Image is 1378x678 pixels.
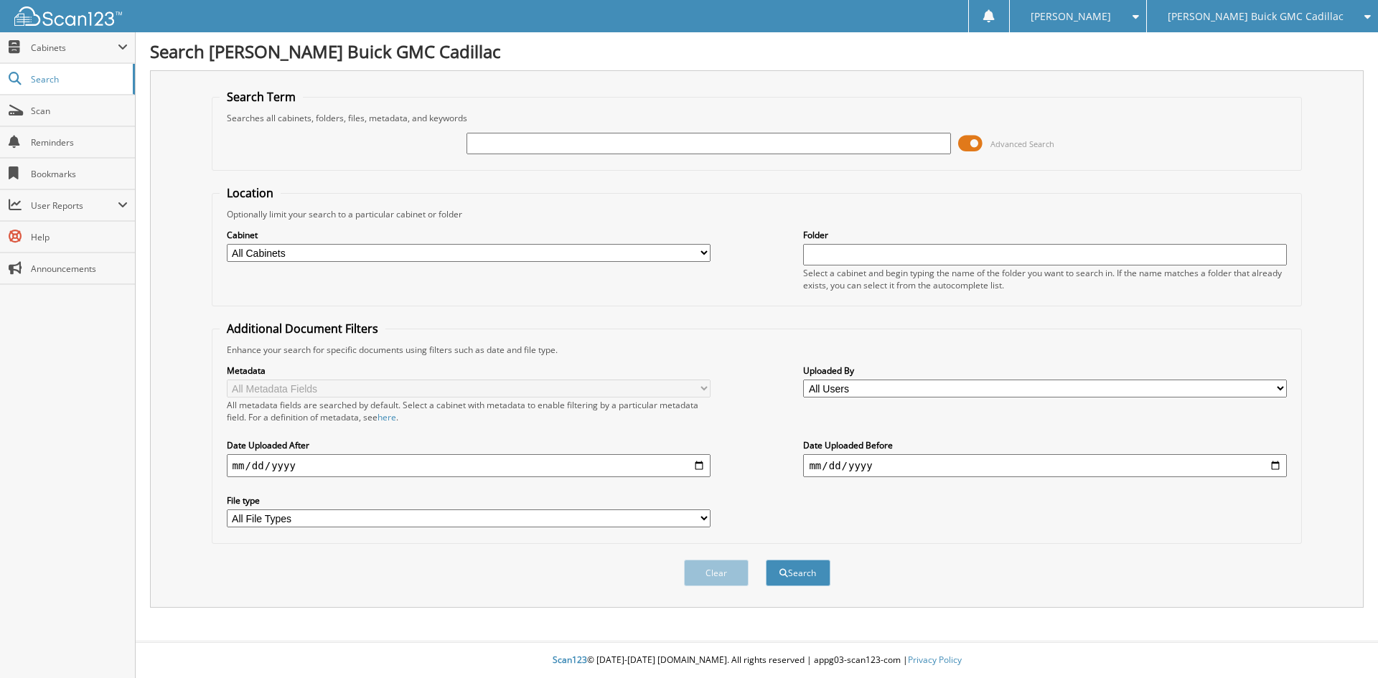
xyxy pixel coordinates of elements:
[31,73,126,85] span: Search
[1168,12,1344,21] span: [PERSON_NAME] Buick GMC Cadillac
[136,643,1378,678] div: © [DATE]-[DATE] [DOMAIN_NAME]. All rights reserved | appg03-scan123-com |
[803,229,1287,241] label: Folder
[227,439,711,451] label: Date Uploaded After
[220,208,1295,220] div: Optionally limit your search to a particular cabinet or folder
[150,39,1364,63] h1: Search [PERSON_NAME] Buick GMC Cadillac
[220,89,303,105] legend: Search Term
[31,263,128,275] span: Announcements
[908,654,962,666] a: Privacy Policy
[31,199,118,212] span: User Reports
[378,411,396,423] a: here
[227,229,711,241] label: Cabinet
[803,454,1287,477] input: end
[803,364,1287,377] label: Uploaded By
[227,454,711,477] input: start
[220,344,1295,356] div: Enhance your search for specific documents using filters such as date and file type.
[31,42,118,54] span: Cabinets
[220,112,1295,124] div: Searches all cabinets, folders, files, metadata, and keywords
[220,185,281,201] legend: Location
[220,321,385,336] legend: Additional Document Filters
[803,267,1287,291] div: Select a cabinet and begin typing the name of the folder you want to search in. If the name match...
[684,560,749,586] button: Clear
[14,6,122,26] img: scan123-logo-white.svg
[553,654,587,666] span: Scan123
[31,136,128,149] span: Reminders
[31,168,128,180] span: Bookmarks
[990,138,1054,149] span: Advanced Search
[227,494,711,507] label: File type
[31,105,128,117] span: Scan
[1031,12,1111,21] span: [PERSON_NAME]
[31,231,128,243] span: Help
[227,364,711,377] label: Metadata
[766,560,830,586] button: Search
[803,439,1287,451] label: Date Uploaded Before
[227,399,711,423] div: All metadata fields are searched by default. Select a cabinet with metadata to enable filtering b...
[1306,609,1378,678] iframe: Chat Widget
